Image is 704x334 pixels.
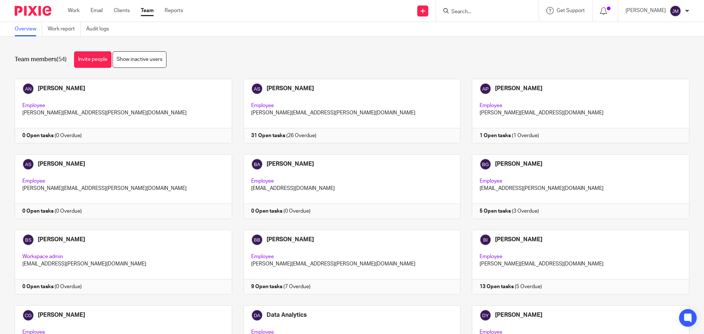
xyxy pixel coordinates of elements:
img: Pixie [15,6,51,16]
a: Audit logs [86,22,114,36]
img: svg%3E [670,5,681,17]
input: Search [451,9,517,15]
a: Work report [48,22,81,36]
a: Email [91,7,103,14]
a: Team [141,7,154,14]
a: Work [68,7,80,14]
a: Reports [165,7,183,14]
span: (54) [56,56,67,62]
span: Get Support [557,8,585,13]
a: Clients [114,7,130,14]
a: Show inactive users [113,51,166,68]
a: Overview [15,22,42,36]
h1: Team members [15,56,67,63]
p: [PERSON_NAME] [626,7,666,14]
a: Invite people [74,51,111,68]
